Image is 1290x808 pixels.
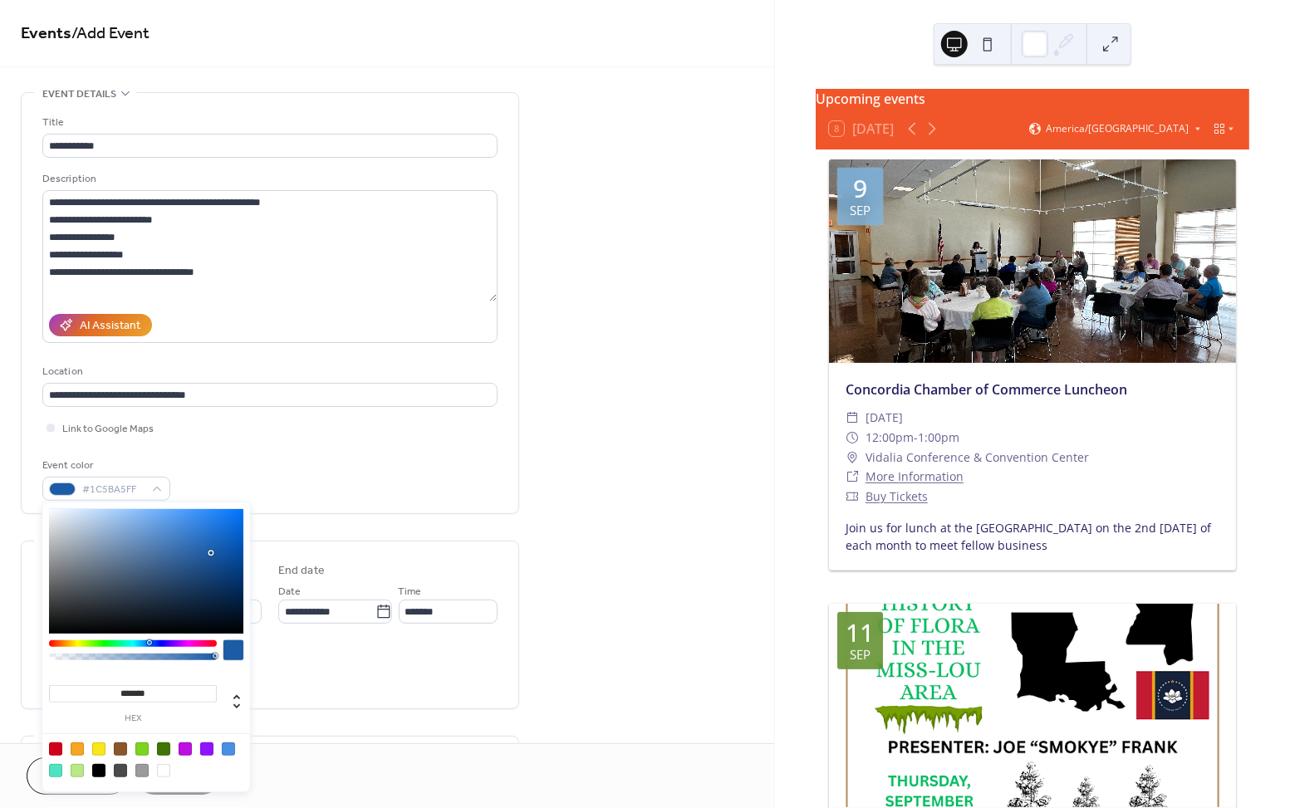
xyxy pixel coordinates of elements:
[850,204,871,217] div: Sep
[157,742,170,756] div: #417505
[918,428,959,448] span: 1:00pm
[49,764,62,777] div: #50E3C2
[92,764,105,777] div: #000000
[80,318,140,335] div: AI Assistant
[399,584,422,601] span: Time
[21,18,71,51] a: Events
[846,467,859,487] div: ​
[135,764,149,777] div: #9B9B9B
[82,482,144,499] span: #1C5BA5FF
[200,742,213,756] div: #9013FE
[71,764,84,777] div: #B8E986
[846,620,874,645] div: 11
[27,757,129,795] button: Cancel
[853,176,867,201] div: 9
[42,86,116,103] span: Event details
[42,114,494,131] div: Title
[71,18,150,51] span: / Add Event
[846,487,859,507] div: ​
[179,742,192,756] div: #BD10E0
[42,170,494,188] div: Description
[914,428,918,448] span: -
[135,742,149,756] div: #7ED321
[114,764,127,777] div: #4A4A4A
[278,584,301,601] span: Date
[816,89,1249,109] div: Upcoming events
[49,742,62,756] div: #D0021B
[866,488,928,504] a: Buy Tickets
[42,363,494,380] div: Location
[92,742,105,756] div: #F8E71C
[1046,124,1189,134] span: America/[GEOGRAPHIC_DATA]
[71,742,84,756] div: #F5A623
[846,408,859,428] div: ​
[157,764,170,777] div: #FFFFFF
[846,448,859,468] div: ​
[222,742,235,756] div: #4A90E2
[278,562,325,580] div: End date
[866,468,964,484] a: More Information
[866,448,1089,468] span: Vidalia Conference & Convention Center
[829,519,1236,554] div: Join us for lunch at the [GEOGRAPHIC_DATA] on the 2nd [DATE] of each month to meet fellow business
[866,428,914,448] span: 12:00pm
[49,714,217,723] label: hex
[850,649,871,661] div: Sep
[62,421,154,438] span: Link to Google Maps
[42,457,167,474] div: Event color
[846,428,859,448] div: ​
[866,408,903,428] span: [DATE]
[846,380,1127,399] a: Concordia Chamber of Commerce Luncheon
[114,742,127,756] div: #8B572A
[49,314,152,336] button: AI Assistant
